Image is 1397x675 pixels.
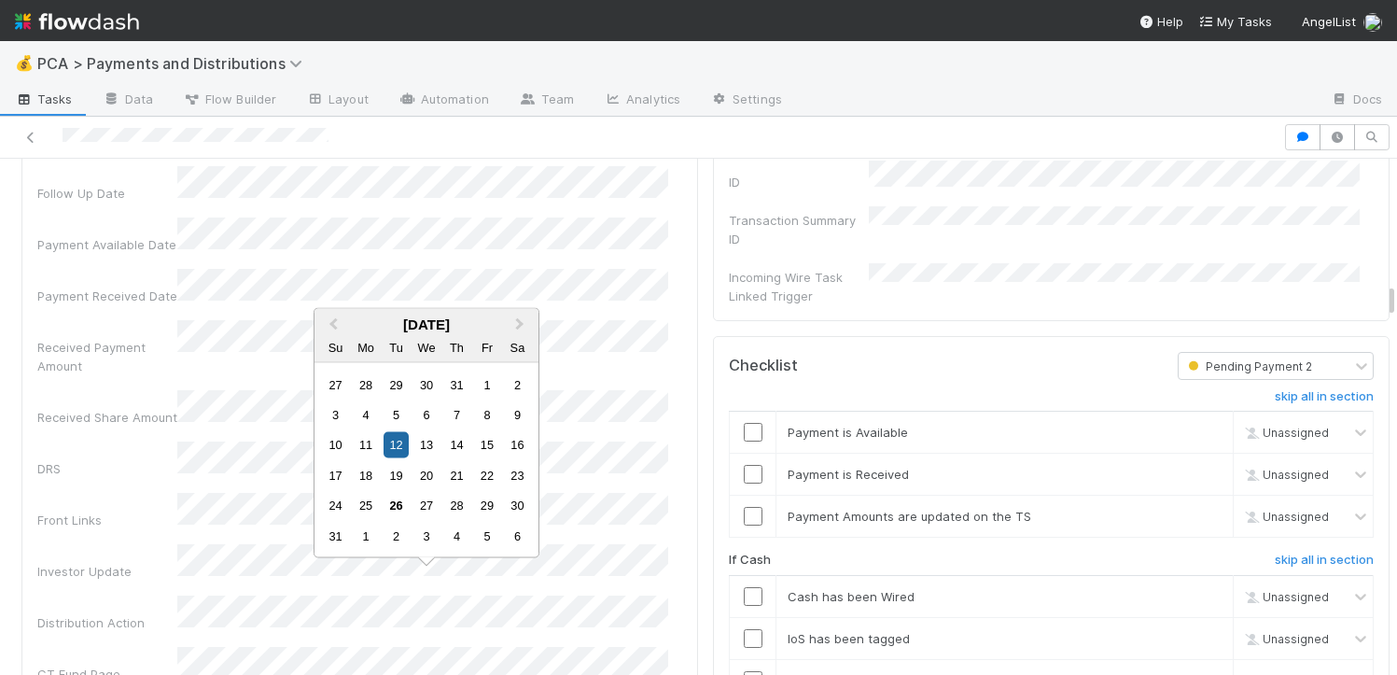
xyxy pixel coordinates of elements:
div: Choose Monday, August 4th, 2025 [354,402,379,428]
div: Payment Available Date [37,235,177,254]
div: Incoming Wire Task Linked Trigger [729,268,869,305]
div: Front Links [37,511,177,529]
div: Choose Sunday, August 10th, 2025 [323,432,348,457]
div: Choose Friday, August 22nd, 2025 [474,462,499,487]
span: Unassigned [1240,468,1329,482]
span: Payment Amounts are updated on the TS [788,509,1031,524]
div: Month August, 2025 [320,369,532,551]
a: Settings [695,86,797,116]
a: Team [504,86,589,116]
a: Data [88,86,168,116]
span: Payment is Available [788,425,908,440]
div: Payment Received Date [37,287,177,305]
div: Choose Wednesday, July 30th, 2025 [413,372,439,397]
div: Choose Sunday, July 27th, 2025 [323,372,348,397]
div: Choose Monday, September 1st, 2025 [354,523,379,548]
div: Choose Tuesday, September 2nd, 2025 [384,523,409,548]
div: Choose Wednesday, August 27th, 2025 [413,493,439,518]
div: Choose Wednesday, September 3rd, 2025 [413,523,439,548]
h6: skip all in section [1275,389,1374,404]
div: Choose Saturday, September 6th, 2025 [505,523,530,548]
a: Docs [1316,86,1397,116]
div: Tuesday [384,334,409,359]
h5: Checklist [729,357,798,375]
div: Choose Thursday, August 28th, 2025 [444,493,469,518]
div: Received Share Amount [37,408,177,427]
div: Choose Tuesday, August 26th, 2025 [384,493,409,518]
div: Choose Friday, August 15th, 2025 [474,432,499,457]
div: Choose Tuesday, August 5th, 2025 [384,402,409,428]
div: Choose Monday, August 11th, 2025 [354,432,379,457]
div: Help [1139,12,1183,31]
span: IoS has been tagged [788,631,910,646]
span: My Tasks [1198,14,1272,29]
a: Flow Builder [168,86,291,116]
span: Cash has been Wired [788,589,915,604]
div: Choose Thursday, August 14th, 2025 [444,432,469,457]
div: Distribution Action [37,613,177,632]
div: Investor Update [37,562,177,581]
div: Choose Monday, August 18th, 2025 [354,462,379,487]
div: Thursday [444,334,469,359]
span: Flow Builder [183,90,276,108]
a: skip all in section [1275,553,1374,575]
a: Automation [384,86,504,116]
button: Previous Month [316,311,346,341]
span: Unassigned [1240,510,1329,524]
a: skip all in section [1275,389,1374,412]
div: Choose Thursday, August 7th, 2025 [444,402,469,428]
button: Next Month [507,311,537,341]
div: Choose Friday, August 1st, 2025 [474,372,499,397]
div: Choose Wednesday, August 20th, 2025 [413,462,439,487]
div: Choose Thursday, July 31st, 2025 [444,372,469,397]
div: Choose Thursday, August 21st, 2025 [444,462,469,487]
div: Choose Thursday, September 4th, 2025 [444,523,469,548]
div: Received Payment Amount [37,338,177,375]
span: Unassigned [1240,590,1329,604]
span: PCA > Payments and Distributions [37,54,312,73]
div: ID [729,173,869,191]
div: Choose Tuesday, August 12th, 2025 [384,432,409,457]
div: Wednesday [413,334,439,359]
div: Choose Sunday, August 24th, 2025 [323,493,348,518]
div: Choose Wednesday, August 6th, 2025 [413,402,439,428]
img: avatar_e7d5656d-bda2-4d83-89d6-b6f9721f96bd.png [1363,13,1382,32]
div: Choose Tuesday, August 19th, 2025 [384,462,409,487]
span: AngelList [1302,14,1356,29]
img: logo-inverted-e16ddd16eac7371096b0.svg [15,6,139,37]
a: Analytics [589,86,695,116]
div: Choose Tuesday, July 29th, 2025 [384,372,409,397]
div: Saturday [505,334,530,359]
div: Choose Monday, July 28th, 2025 [354,372,379,397]
div: Choose Saturday, August 9th, 2025 [505,402,530,428]
span: Tasks [15,90,73,108]
h6: skip all in section [1275,553,1374,568]
div: Choose Wednesday, August 13th, 2025 [413,432,439,457]
div: Choose Sunday, August 17th, 2025 [323,462,348,487]
div: Choose Friday, August 29th, 2025 [474,493,499,518]
h6: If Cash [729,553,771,568]
div: Choose Friday, September 5th, 2025 [474,523,499,548]
div: Monday [354,334,379,359]
span: Unassigned [1240,632,1329,646]
div: [DATE] [314,316,538,332]
div: Choose Saturday, August 23rd, 2025 [505,462,530,487]
div: Transaction Summary ID [729,211,869,248]
span: Pending Payment 2 [1184,359,1312,373]
div: Sunday [323,334,348,359]
div: DRS [37,459,177,478]
div: Choose Sunday, August 3rd, 2025 [323,402,348,428]
a: My Tasks [1198,12,1272,31]
div: Choose Monday, August 25th, 2025 [354,493,379,518]
div: Choose Sunday, August 31st, 2025 [323,523,348,548]
div: Friday [474,334,499,359]
div: Follow Up Date [37,184,177,203]
a: Layout [291,86,384,116]
span: 💰 [15,55,34,71]
div: Choose Friday, August 8th, 2025 [474,402,499,428]
span: Payment is Received [788,467,909,482]
div: Choose Saturday, August 30th, 2025 [505,493,530,518]
div: Choose Saturday, August 2nd, 2025 [505,372,530,397]
span: Unassigned [1240,426,1329,440]
div: Choose Date [314,308,539,558]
